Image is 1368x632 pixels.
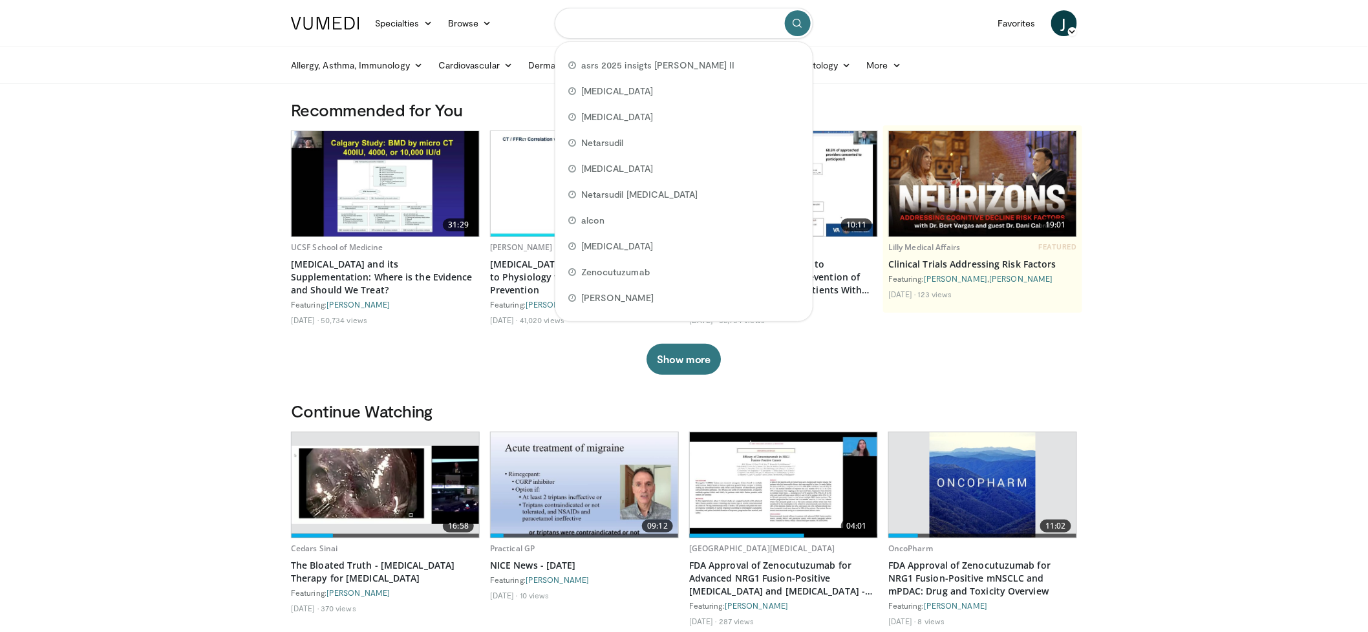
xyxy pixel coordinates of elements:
li: 41,020 views [520,315,564,325]
li: 50,734 views [321,315,367,325]
div: Featuring: [689,600,878,611]
a: FDA Approval of Zenocutuzumab for NRG1 Fusion-Positive mNSCLC and mPDAC: Drug and Toxicity Overview [888,559,1077,598]
li: [DATE] [291,315,319,325]
h3: Recommended for You [291,100,1077,120]
a: [MEDICAL_DATA] in [DATE]: From Anatomy to Physiology to Plaque Burden and Prevention [490,258,679,297]
a: [PERSON_NAME] [326,588,390,597]
a: OncoPharm [888,543,933,554]
li: [DATE] [888,289,916,299]
a: Cedars Sinai [291,543,337,554]
div: Featuring: [490,574,679,585]
h3: Continue Watching [291,401,1077,421]
a: NICE News - [DATE] [490,559,679,572]
span: Zenocutuzumab [581,266,650,279]
a: [PERSON_NAME] [326,300,390,309]
span: Netarsudil [MEDICAL_DATA] [581,188,698,201]
img: VuMedi Logo [291,17,359,30]
a: UCSF School of Medicine [291,242,383,253]
span: 16:58 [443,520,474,532]
span: alcon [581,214,604,227]
img: 25066d2a-a3b5-4849-9c18-f0a8e709a2cc.620x360_q85_upscale.jpg [491,432,678,538]
span: 04:01 [841,520,872,532]
img: 847eec90-9334-443c-ad40-5df503fee2d1.620x360_q85_upscale.jpg [690,432,877,538]
a: [MEDICAL_DATA] and its Supplementation: Where is the Evidence and Should We Treat? [291,258,480,297]
span: 31:29 [443,218,474,231]
a: [PERSON_NAME] [526,300,589,309]
a: Specialties [367,10,440,36]
a: Rheumatology [771,52,859,78]
img: 1541e73f-d457-4c7d-a135-57e066998777.png.620x360_q85_upscale.jpg [889,131,1076,237]
li: [DATE] [888,616,916,626]
span: [MEDICAL_DATA] [581,85,653,98]
a: 04:01 [690,432,877,538]
a: Cardiovascular [431,52,520,78]
li: 123 views [918,289,952,299]
a: [PERSON_NAME] [725,601,788,610]
a: 19:01 [889,131,1076,237]
span: asrs 2025 insigts [PERSON_NAME] II [581,59,734,72]
span: 19:01 [1040,218,1071,231]
li: [DATE] [291,603,319,613]
span: [MEDICAL_DATA] [581,111,653,123]
li: [DATE] [490,315,518,325]
li: [DATE] [689,616,717,626]
span: 10:11 [841,218,872,231]
a: Allergy, Asthma, Immunology [283,52,431,78]
a: [PERSON_NAME] [989,274,1053,283]
div: Featuring: , [888,273,1077,284]
span: 11:02 [1040,520,1071,532]
button: Show more [647,344,721,375]
img: 823f16dc-8782-4f35-ac32-d2f9b3390765.620x360_q85_upscale.jpg [930,432,1035,538]
a: More [859,52,909,78]
a: FDA Approval of Zenocutuzumab for Advanced NRG1 Fusion-Positive [MEDICAL_DATA] and [MEDICAL_DATA]... [689,559,878,598]
input: Search topics, interventions [555,8,813,39]
a: 31:29 [292,131,479,237]
a: [PERSON_NAME] [924,274,987,283]
a: The Bloated Truth - [MEDICAL_DATA] Therapy for [MEDICAL_DATA] [291,559,480,585]
a: Dermatology [520,52,602,78]
a: Practical GP [490,543,535,554]
img: ffc45bfc-38bc-43a6-90a1-0547b494793d.620x360_q85_upscale.jpg [292,446,479,525]
img: 823da73b-7a00-425d-bb7f-45c8b03b10c3.620x360_q85_upscale.jpg [491,131,678,237]
a: 16:58 [292,432,479,538]
img: 4bb25b40-905e-443e-8e37-83f056f6e86e.620x360_q85_upscale.jpg [292,131,479,237]
span: FEATURED [1039,242,1077,251]
li: 287 views [719,616,754,626]
div: Featuring: [888,600,1077,611]
span: [MEDICAL_DATA] [581,162,653,175]
a: [GEOGRAPHIC_DATA][MEDICAL_DATA] [689,543,835,554]
a: [PERSON_NAME] [526,575,589,584]
div: Featuring: [291,587,480,598]
a: Clinical Trials Addressing Risk Factors [888,258,1077,271]
div: Featuring: [490,299,679,310]
span: [PERSON_NAME] [581,291,654,304]
span: 09:12 [642,520,673,532]
li: 10 views [520,590,550,600]
a: 09:12 [491,432,678,538]
a: [PERSON_NAME] [490,242,553,253]
a: Favorites [990,10,1043,36]
li: 8 views [918,616,945,626]
span: Netarsudil [581,136,624,149]
li: 370 views [321,603,356,613]
div: Featuring: [291,299,480,310]
a: Browse [440,10,500,36]
a: [PERSON_NAME] [924,601,987,610]
a: Lilly Medical Affairs [888,242,961,253]
a: 11:02 [889,432,1076,538]
li: [DATE] [490,590,518,600]
a: 20:47 [491,131,678,237]
a: J [1051,10,1077,36]
span: [MEDICAL_DATA] [581,240,653,253]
